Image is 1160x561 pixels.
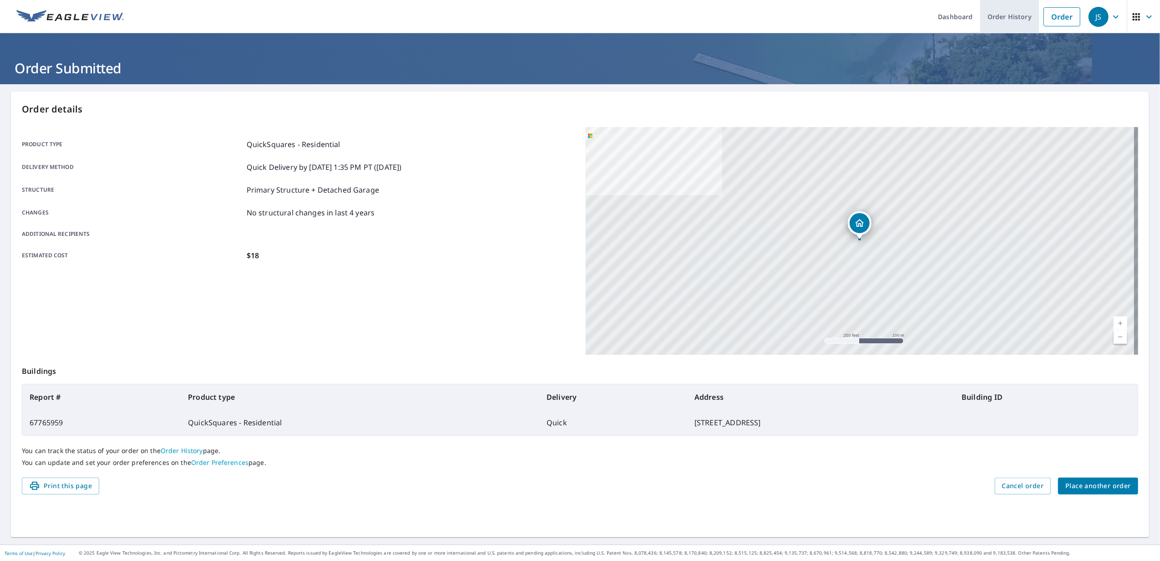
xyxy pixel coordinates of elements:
[22,230,243,238] p: Additional recipients
[954,384,1138,410] th: Building ID
[79,550,1155,556] p: © 2025 Eagle View Technologies, Inc. and Pictometry International Corp. All Rights Reserved. Repo...
[181,410,539,435] td: QuickSquares - Residential
[1114,316,1127,330] a: Current Level 17, Zoom In
[539,384,687,410] th: Delivery
[22,478,99,495] button: Print this page
[1002,480,1044,492] span: Cancel order
[22,459,1138,467] p: You can update and set your order preferences on the page.
[687,410,954,435] td: [STREET_ADDRESS]
[1058,478,1138,495] button: Place another order
[22,207,243,218] p: Changes
[11,59,1149,77] h1: Order Submitted
[687,384,954,410] th: Address
[848,211,871,240] div: Dropped pin, building 1, Residential property, 86070 Windfern Ct Yulee, FL 32097
[22,102,1138,116] p: Order details
[22,162,243,173] p: Delivery method
[1114,330,1127,344] a: Current Level 17, Zoom Out
[1043,7,1080,26] a: Order
[191,458,248,467] a: Order Preferences
[247,162,402,173] p: Quick Delivery by [DATE] 1:35 PM PT ([DATE])
[29,480,92,492] span: Print this page
[16,10,124,24] img: EV Logo
[22,250,243,261] p: Estimated cost
[22,139,243,150] p: Product type
[539,410,687,435] td: Quick
[247,250,259,261] p: $18
[1089,7,1109,27] div: JS
[22,355,1138,384] p: Buildings
[1065,480,1131,492] span: Place another order
[22,184,243,195] p: Structure
[5,550,33,556] a: Terms of Use
[5,551,65,556] p: |
[995,478,1051,495] button: Cancel order
[35,550,65,556] a: Privacy Policy
[161,446,203,455] a: Order History
[247,184,379,195] p: Primary Structure + Detached Garage
[247,139,340,150] p: QuickSquares - Residential
[22,447,1138,455] p: You can track the status of your order on the page.
[247,207,375,218] p: No structural changes in last 4 years
[22,410,181,435] td: 67765959
[22,384,181,410] th: Report #
[181,384,539,410] th: Product type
